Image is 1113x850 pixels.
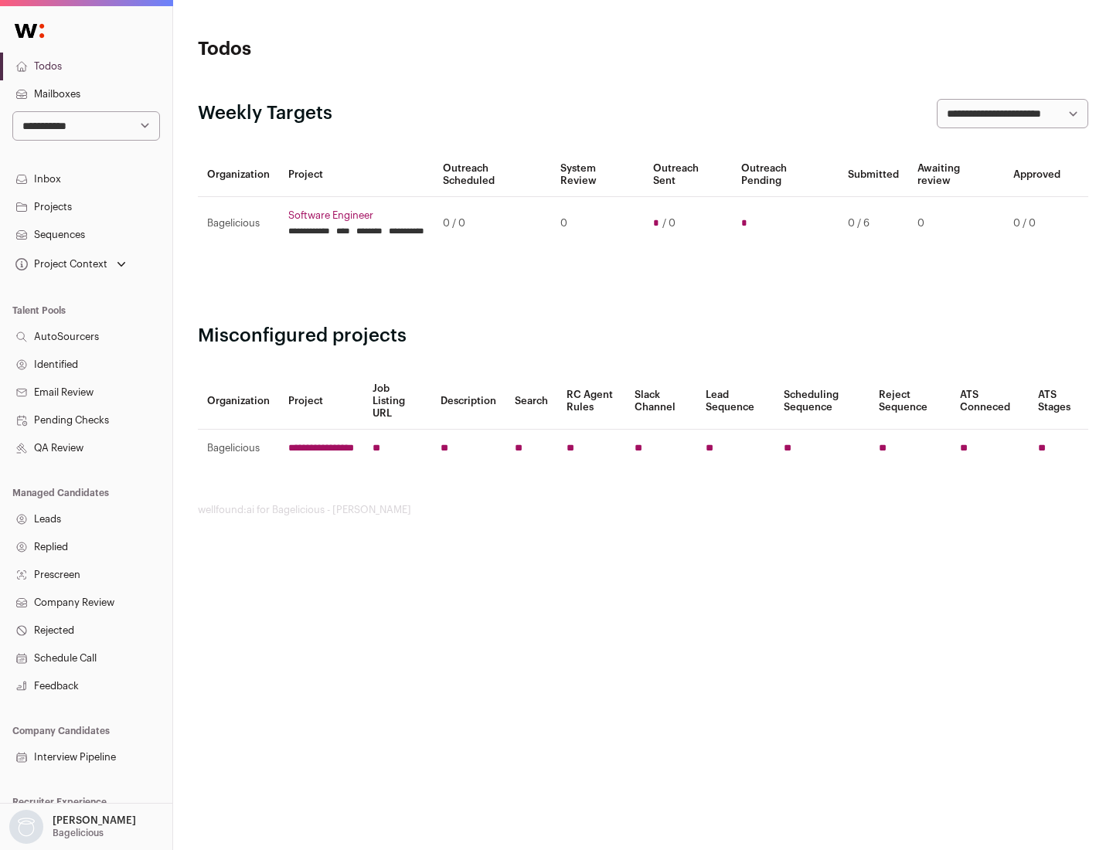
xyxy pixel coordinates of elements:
th: Lead Sequence [696,373,774,430]
td: Bagelicious [198,430,279,467]
th: Job Listing URL [363,373,431,430]
p: Bagelicious [53,827,104,839]
th: Slack Channel [625,373,696,430]
th: Project [279,153,434,197]
td: 0 / 6 [839,197,908,250]
td: Bagelicious [198,197,279,250]
h2: Weekly Targets [198,101,332,126]
th: ATS Conneced [951,373,1028,430]
th: ATS Stages [1029,373,1088,430]
td: 0 / 0 [1004,197,1070,250]
h2: Misconfigured projects [198,324,1088,348]
th: Submitted [839,153,908,197]
td: 0 [551,197,643,250]
p: [PERSON_NAME] [53,814,136,827]
footer: wellfound:ai for Bagelicious - [PERSON_NAME] [198,504,1088,516]
img: Wellfound [6,15,53,46]
th: Outreach Pending [732,153,838,197]
th: Awaiting review [908,153,1004,197]
span: / 0 [662,217,676,229]
th: Search [505,373,557,430]
img: nopic.png [9,810,43,844]
th: Outreach Sent [644,153,733,197]
td: 0 [908,197,1004,250]
th: Outreach Scheduled [434,153,551,197]
button: Open dropdown [6,810,139,844]
th: Scheduling Sequence [774,373,870,430]
th: Organization [198,153,279,197]
th: Organization [198,373,279,430]
a: Software Engineer [288,209,424,222]
th: Description [431,373,505,430]
td: 0 / 0 [434,197,551,250]
th: RC Agent Rules [557,373,625,430]
th: Reject Sequence [870,373,951,430]
th: System Review [551,153,643,197]
th: Project [279,373,363,430]
div: Project Context [12,258,107,270]
th: Approved [1004,153,1070,197]
h1: Todos [198,37,495,62]
button: Open dropdown [12,253,129,275]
